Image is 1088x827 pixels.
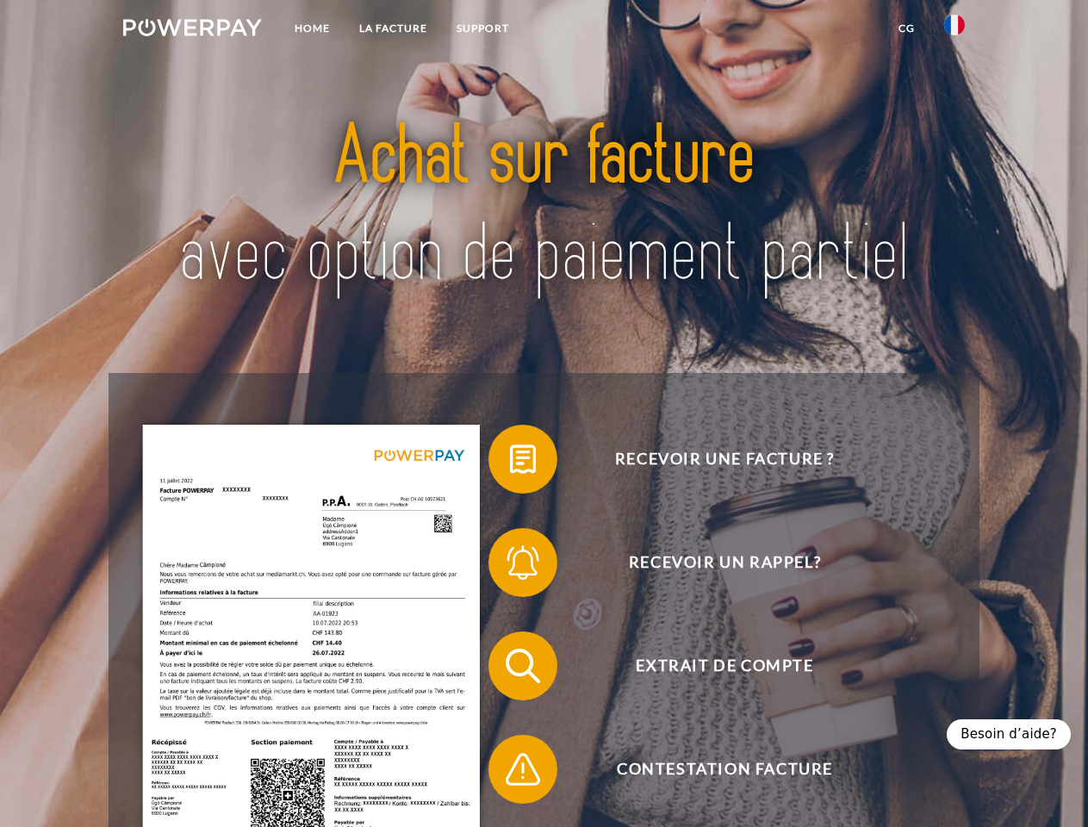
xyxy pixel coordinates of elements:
span: Recevoir une facture ? [513,425,936,494]
span: Extrait de compte [513,631,936,700]
button: Extrait de compte [488,631,936,700]
img: qb_bell.svg [501,541,544,584]
a: CG [884,13,929,44]
img: fr [944,15,965,35]
img: qb_search.svg [501,644,544,687]
button: Contestation Facture [488,735,936,804]
img: qb_warning.svg [501,748,544,791]
span: Recevoir un rappel? [513,528,936,597]
button: Recevoir une facture ? [488,425,936,494]
a: LA FACTURE [345,13,442,44]
a: Home [280,13,345,44]
img: qb_bill.svg [501,438,544,481]
img: title-powerpay_fr.svg [165,83,923,330]
span: Contestation Facture [513,735,936,804]
a: Support [442,13,524,44]
img: logo-powerpay-white.svg [123,19,262,36]
div: Besoin d’aide? [947,719,1071,749]
button: Recevoir un rappel? [488,528,936,597]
